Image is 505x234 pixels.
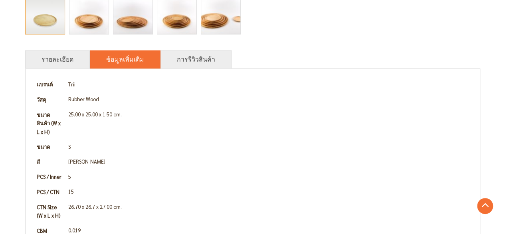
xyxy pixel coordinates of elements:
[477,198,493,214] a: Go to Top
[34,169,65,184] th: PCS / Inner
[65,184,472,200] td: 15
[34,77,65,92] th: แบรนด์
[34,139,65,154] th: ขนาด
[65,169,472,184] td: 5
[65,200,472,223] td: 26.70 x 26.7 x 27.00 cm.
[34,200,65,223] th: CTN Size (W x L x H)
[65,77,472,92] td: Trii
[34,154,65,170] th: สี
[65,92,472,107] td: Rubber Wood
[177,54,215,64] a: การรีวิวสินค้า
[34,92,65,107] th: วัสดุ
[34,107,65,140] th: ขนาดสินค้า (W x L x H)
[65,107,472,140] td: 25.00 x 25.00 x 1.50 cm.
[65,139,472,154] td: S
[106,54,144,64] a: ข้อมูลเพิ่มเติม
[65,154,472,170] td: [PERSON_NAME]
[42,54,73,64] a: รายละเอียด
[34,184,65,200] th: PCS / CTN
